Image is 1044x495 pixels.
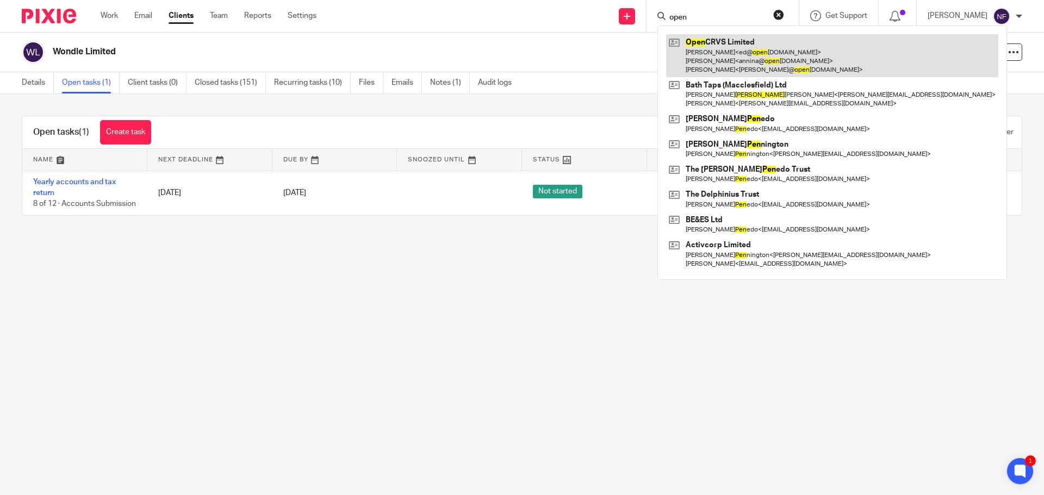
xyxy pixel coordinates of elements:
[33,127,89,138] h1: Open tasks
[22,9,76,23] img: Pixie
[169,10,194,21] a: Clients
[478,72,520,93] a: Audit logs
[993,8,1010,25] img: svg%3E
[825,12,867,20] span: Get Support
[408,156,465,162] span: Snoozed Until
[195,72,266,93] a: Closed tasks (151)
[928,10,987,21] p: [PERSON_NAME]
[22,72,54,93] a: Details
[359,72,383,93] a: Files
[668,13,766,23] input: Search
[128,72,187,93] a: Client tasks (0)
[773,9,784,20] button: Clear
[33,200,136,208] span: 8 of 12 · Accounts Submission
[288,10,316,21] a: Settings
[283,189,306,197] span: [DATE]
[430,72,470,93] a: Notes (1)
[134,10,152,21] a: Email
[33,178,116,197] a: Yearly accounts and tax return
[244,10,271,21] a: Reports
[53,46,710,58] h2: Wondle Limited
[100,120,151,145] a: Create task
[101,10,118,21] a: Work
[22,41,45,64] img: svg%3E
[533,156,560,162] span: Status
[533,185,582,198] span: Not started
[147,171,272,215] td: [DATE]
[391,72,422,93] a: Emails
[1025,455,1036,466] div: 1
[79,128,89,136] span: (1)
[210,10,228,21] a: Team
[274,72,351,93] a: Recurring tasks (10)
[62,72,120,93] a: Open tasks (1)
